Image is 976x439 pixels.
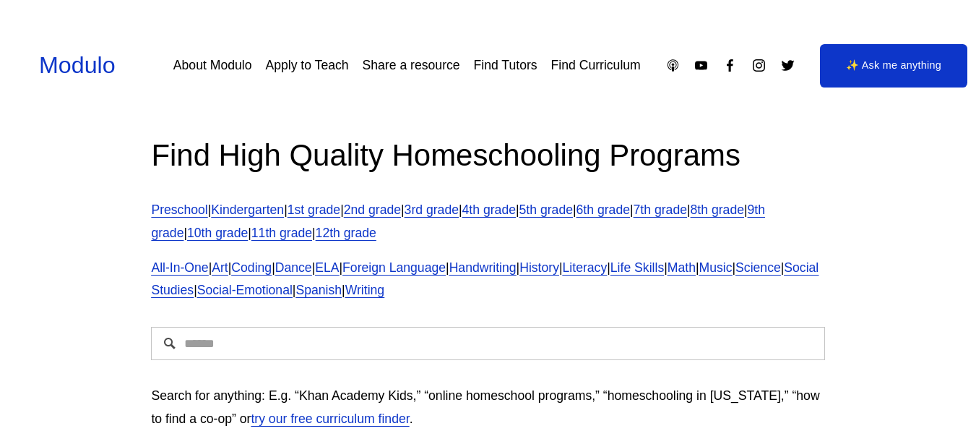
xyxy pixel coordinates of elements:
[449,260,517,275] a: Handwriting
[344,203,401,217] a: 2nd grade
[197,283,293,297] a: Social-Emotional
[151,327,824,360] input: Search
[665,58,681,73] a: Apple Podcasts
[576,203,630,217] a: 6th grade
[694,58,709,73] a: YouTube
[173,53,252,78] a: About Modulo
[342,260,446,275] a: Foreign Language
[151,136,824,176] h2: Find High Quality Homeschooling Programs
[251,226,312,240] a: 11th grade
[265,53,348,78] a: Apply to Teach
[345,283,384,297] a: Writing
[699,260,733,275] a: Music
[151,257,824,302] p: | | | | | | | | | | | | | | | |
[751,58,766,73] a: Instagram
[39,52,116,78] a: Modulo
[151,199,824,244] p: | | | | | | | | | | | | |
[212,260,228,275] a: Art
[295,283,342,297] a: Spanish
[405,203,459,217] a: 3rd grade
[187,226,248,240] a: 10th grade
[563,260,608,275] a: Literacy
[251,412,409,426] a: try our free curriculum finder
[231,260,272,275] a: Coding
[820,44,967,88] a: ✨ Ask me anything
[315,260,339,275] a: ELA
[363,53,460,78] a: Share a resource
[634,203,687,217] a: 7th grade
[780,58,795,73] a: Twitter
[462,203,516,217] a: 4th grade
[668,260,696,275] a: Math
[722,58,738,73] a: Facebook
[474,53,537,78] a: Find Tutors
[519,203,573,217] a: 5th grade
[551,53,641,78] a: Find Curriculum
[151,260,208,275] a: All-In-One
[151,203,207,217] a: Preschool
[211,203,284,217] a: Kindergarten
[316,226,376,240] a: 12th grade
[151,385,824,430] p: Search for anything: E.g. “Khan Academy Kids,” “online homeschool programs,” “homeschooling in [U...
[275,260,312,275] a: Dance
[691,203,744,217] a: 8th grade
[151,203,765,240] a: 9th grade
[288,203,340,217] a: 1st grade
[735,260,781,275] a: Science
[519,260,559,275] a: History
[610,260,664,275] a: Life Skills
